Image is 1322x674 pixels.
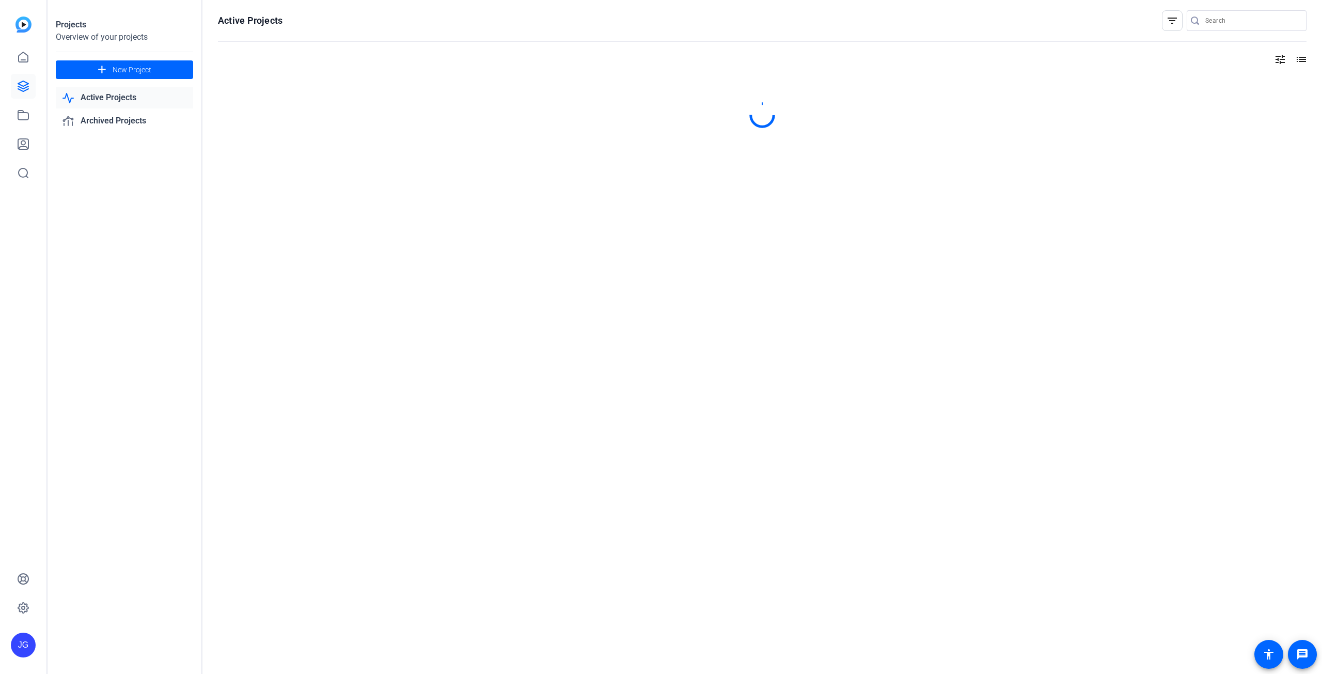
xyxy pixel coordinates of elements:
div: Overview of your projects [56,31,193,43]
mat-icon: add [96,64,108,76]
mat-icon: list [1294,53,1307,66]
span: New Project [113,65,151,75]
button: New Project [56,60,193,79]
div: Projects [56,19,193,31]
h1: Active Projects [218,14,282,27]
img: blue-gradient.svg [15,17,32,33]
mat-icon: tune [1274,53,1286,66]
a: Active Projects [56,87,193,108]
mat-icon: accessibility [1263,648,1275,661]
a: Archived Projects [56,111,193,132]
input: Search [1205,14,1298,27]
div: JG [11,633,36,657]
mat-icon: message [1296,648,1309,661]
mat-icon: filter_list [1166,14,1178,27]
